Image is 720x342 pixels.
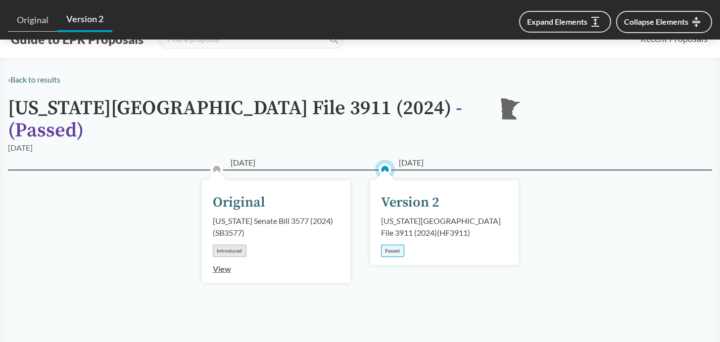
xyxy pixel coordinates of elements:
[381,215,508,239] div: [US_STATE][GEOGRAPHIC_DATA] File 3911 (2024) ( HF3911 )
[8,96,462,143] span: - ( Passed )
[213,215,339,239] div: [US_STATE] Senate Bill 3577 (2024) ( SB3577 )
[8,142,33,154] div: [DATE]
[381,245,404,257] div: Passed
[381,192,439,213] div: Version 2
[399,157,424,169] span: [DATE]
[231,157,255,169] span: [DATE]
[8,75,60,84] a: ‹Back to results
[519,11,611,33] button: Expand Elements
[8,97,483,142] h1: [US_STATE][GEOGRAPHIC_DATA] File 3911 (2024)
[213,192,265,213] div: Original
[213,245,246,257] div: Introduced
[8,9,57,32] a: Original
[213,264,231,273] a: View
[616,11,712,33] button: Collapse Elements
[57,8,112,32] a: Version 2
